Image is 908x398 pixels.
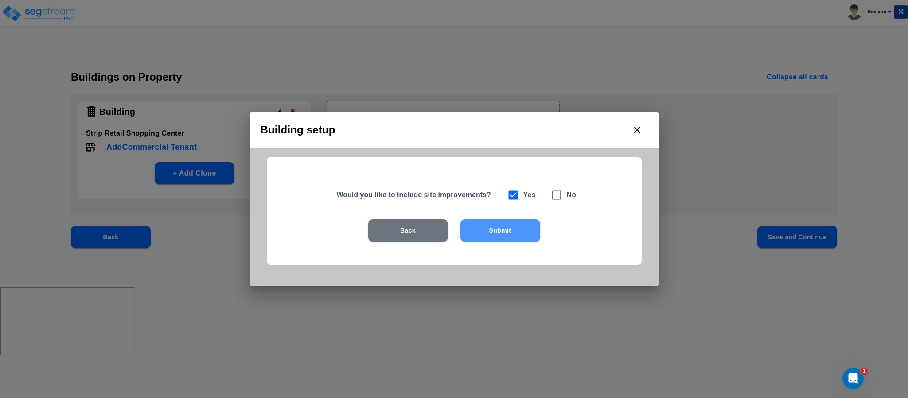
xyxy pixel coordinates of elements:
[250,112,659,148] h2: Building setup
[567,189,577,201] h6: No
[337,190,496,199] h5: Would you like to include site improvements?
[861,368,868,375] span: 1
[842,368,864,389] iframe: Intercom live chat
[627,119,648,140] button: close
[368,219,448,242] button: Back
[523,189,536,201] h6: Yes
[460,219,540,242] button: Submit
